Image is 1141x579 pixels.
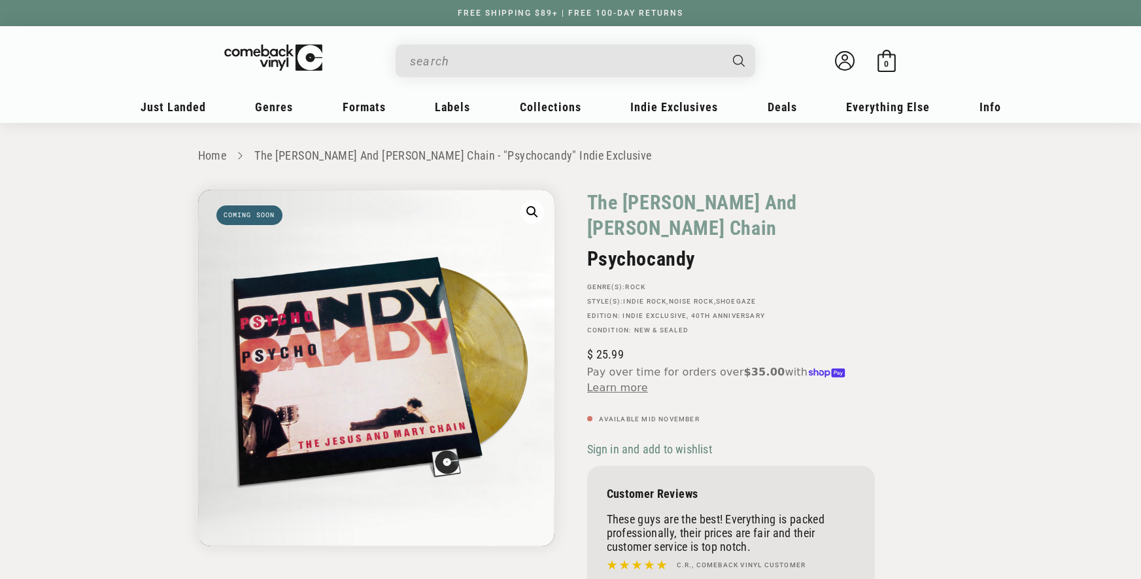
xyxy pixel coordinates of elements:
[198,147,944,166] nav: breadcrumbs
[587,347,593,361] span: $
[587,298,875,306] p: STYLE(S): , ,
[623,298,666,305] a: Indie Rock
[587,312,875,320] p: Edition: , 40th Anniversary
[343,100,386,114] span: Formats
[254,149,651,162] a: The [PERSON_NAME] And [PERSON_NAME] Chain - "Psychocandy" Indie Exclusive
[768,100,797,114] span: Deals
[410,48,720,75] input: search
[587,283,875,291] p: GENRE(S):
[587,442,712,456] span: Sign in and add to wishlist
[630,100,718,114] span: Indie Exclusives
[884,59,889,69] span: 0
[520,100,581,114] span: Collections
[599,415,700,423] span: Available Mid November
[255,100,293,114] span: Genres
[141,100,206,114] span: Just Landed
[846,100,930,114] span: Everything Else
[677,560,806,570] h4: C.R., Comeback Vinyl customer
[587,326,875,334] p: Condition: New & Sealed
[587,247,875,270] h2: Psychocandy
[198,149,226,162] a: Home
[625,283,645,290] a: Rock
[607,487,855,500] p: Customer Reviews
[435,100,470,114] span: Labels
[607,512,855,553] p: These guys are the best! Everything is packed professionally, their prices are fair and their cus...
[721,44,757,77] button: Search
[587,190,875,241] a: The [PERSON_NAME] And [PERSON_NAME] Chain
[216,205,282,225] span: Coming soon
[587,347,624,361] span: 25.99
[445,9,696,18] a: FREE SHIPPING $89+ | FREE 100-DAY RETURNS
[622,312,687,319] a: Indie Exclusive
[716,298,757,305] a: Shoegaze
[669,298,714,305] a: Noise Rock
[396,44,755,77] div: Search
[979,100,1001,114] span: Info
[607,557,667,574] img: star5.svg
[587,442,716,457] button: Sign in and add to wishlist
